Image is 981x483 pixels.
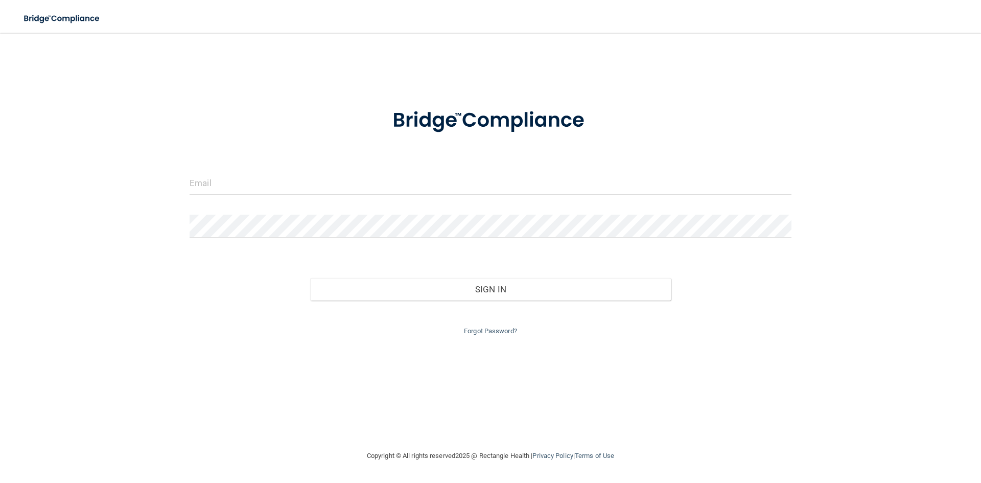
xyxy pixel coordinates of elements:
[532,452,573,459] a: Privacy Policy
[371,94,610,147] img: bridge_compliance_login_screen.278c3ca4.svg
[575,452,614,459] a: Terms of Use
[15,8,109,29] img: bridge_compliance_login_screen.278c3ca4.svg
[464,327,517,335] a: Forgot Password?
[190,172,791,195] input: Email
[310,278,671,301] button: Sign In
[304,440,677,472] div: Copyright © All rights reserved 2025 @ Rectangle Health | |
